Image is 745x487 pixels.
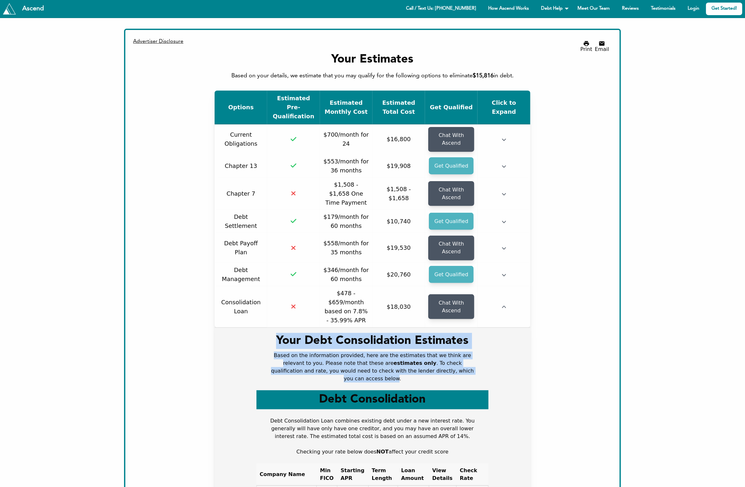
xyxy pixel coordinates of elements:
div: Your Estimates [136,53,609,66]
a: Meet Our Team [572,3,615,15]
div: Print [580,47,592,52]
td: $20,760 [372,263,425,286]
th: Click to Expand [478,91,530,124]
th: Check Rate [457,463,489,486]
a: Chat With Ascend [428,294,474,319]
div: Debt Consolidation Loan combines existing debt under a new interest rate. You generally will have... [269,417,476,440]
td: $19,530 [372,233,425,263]
td: $346/month for 60 months [320,263,372,286]
th: Estimated Monthly Cost [320,91,372,124]
a: Tryascend.com Ascend [1,2,51,16]
td: Chapter 13 [215,154,267,178]
td: Debt Settlement [215,210,267,233]
button: Print [580,40,592,52]
td: $18,030 [372,286,425,327]
td: $19,908 [372,154,425,178]
b: NOT [376,449,389,455]
a: Get Qualified [429,213,474,230]
div: Checking your rate below does affect your credit score [269,448,476,456]
td: Consolidation Loan [215,286,267,327]
span: Advertiser Disclosure [133,39,183,44]
a: Chat With Ascend [428,181,474,206]
td: $16,800 [372,124,425,154]
div: Your Debt Consolidation Estimates [256,333,489,349]
td: $700/month for 24 [320,124,372,154]
td: $558/month for 35 months [320,233,372,263]
th: Term Length [369,463,398,486]
td: $10,740 [372,210,425,233]
a: Login [682,3,705,15]
td: Chapter 7 [215,178,267,210]
th: View Details [429,463,457,486]
a: Testimonials [645,3,681,15]
a: Get Started! [706,3,742,15]
td: $1,508 - $1,658 [372,178,425,210]
div: Based on your details, we estimate that you may qualify for the following options to eliminate in... [136,71,609,80]
a: How Ascend Works [483,3,534,15]
td: $553/month for 36 months [320,154,372,178]
th: Get Qualified [425,91,478,124]
b: estimates only [394,360,437,366]
th: Loan Amount [398,463,429,486]
td: $179/month for 60 months [320,210,372,233]
a: Get Qualified [429,266,474,283]
a: Chat With Ascend [428,127,474,152]
button: Email [595,40,609,52]
div: Based on the information provided, here are the estimates that we think are relevant to you. Plea... [269,352,476,383]
div: Ascend [17,5,49,12]
td: Debt Payoff Plan [215,233,267,263]
th: Options [215,91,267,124]
th: Starting APR [337,463,369,486]
a: Get Qualified [429,157,474,174]
th: Company Name [256,463,317,486]
a: Chat With Ascend [428,236,474,260]
td: Debt Management [215,263,267,286]
td: Current Obligations [215,124,267,154]
img: Tryascend.com [3,3,16,14]
th: Estimated Total Cost [372,91,425,124]
a: Debt Help [536,3,571,15]
span: $15,816 [473,73,494,79]
h3: Debt Consolidation [256,390,489,409]
td: $1,508 - $1,658 One Time Payment [320,178,372,210]
td: $478 - $659/month based on 7.8% - 35.99% APR [320,286,372,327]
a: Call / Text Us: [PHONE_NUMBER] [401,3,481,15]
a: Reviews [616,3,644,15]
th: Estimated Pre-Qualification [267,91,320,124]
th: Min FICO [317,463,337,486]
